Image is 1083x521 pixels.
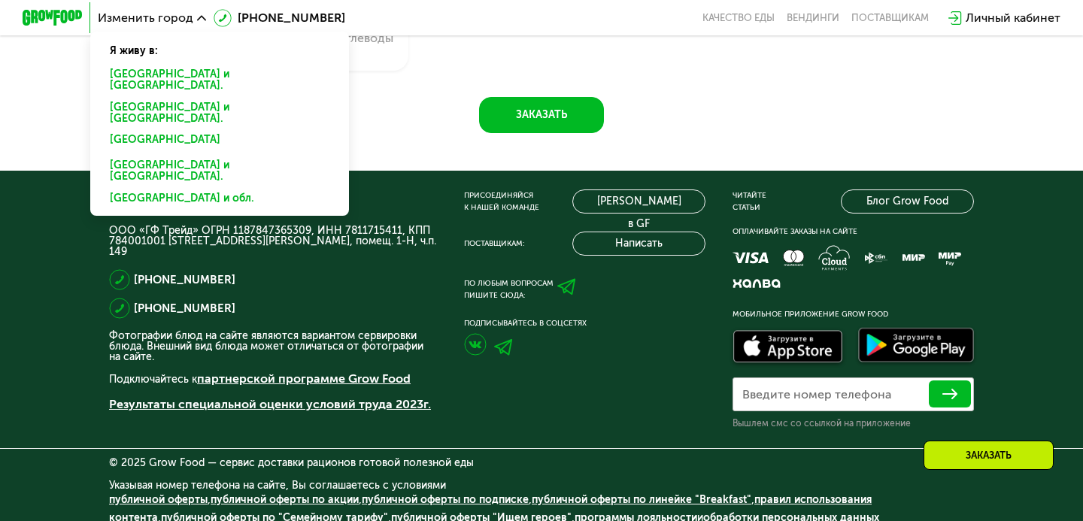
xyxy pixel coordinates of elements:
a: Результаты специальной оценки условий труда 2023г. [109,397,431,411]
div: [GEOGRAPHIC_DATA] и [GEOGRAPHIC_DATA]. [99,98,334,129]
a: Блог Grow Food [841,189,974,214]
a: [PHONE_NUMBER] [134,299,235,317]
a: публичной оферты по акции [211,493,359,506]
div: Читайте статьи [733,189,766,214]
div: [GEOGRAPHIC_DATA] и обл. [99,189,340,213]
span: Изменить город [98,12,193,24]
div: Вышлем смс со ссылкой на приложение [733,417,974,429]
button: Написать [572,232,705,256]
div: Поставщикам: [464,238,524,250]
div: Я живу в: [99,32,340,59]
p: Фотографии блюд на сайте являются вариантом сервировки блюда. Внешний вид блюда может отличаться ... [109,331,437,362]
a: публичной оферты по подписке [362,493,529,506]
div: Заказать [924,441,1054,470]
img: Доступно в Google Play [854,325,978,368]
a: партнерской программе Grow Food [197,371,411,386]
div: Мобильное приложение Grow Food [733,308,974,320]
a: Вендинги [787,12,839,24]
button: Заказать [479,97,604,133]
a: Качество еды [702,12,775,24]
div: поставщикам [851,12,929,24]
a: публичной оферты по линейке "Breakfast" [532,493,751,506]
p: ООО «ГФ Трейд» ОГРН 1187847365309, ИНН 7811715411, КПП 784001001 [STREET_ADDRESS][PERSON_NAME], п... [109,226,437,257]
div: [GEOGRAPHIC_DATA] и [GEOGRAPHIC_DATA]. [99,65,340,96]
div: Подписывайтесь в соцсетях [464,317,705,329]
div: Присоединяйся к нашей команде [464,189,539,214]
label: Введите номер телефона [742,390,891,398]
div: [GEOGRAPHIC_DATA] [99,130,340,154]
a: [PERSON_NAME] в GF [572,189,705,214]
div: Оплачивайте заказы на сайте [733,226,974,238]
a: публичной оферты [109,493,208,506]
p: Подключайтесь к [109,370,437,388]
div: © 2025 Grow Food — сервис доставки рационов готовой полезной еды [109,458,974,468]
div: Углеводы [339,32,393,44]
div: [GEOGRAPHIC_DATA] и [GEOGRAPHIC_DATA]. [99,156,334,187]
a: [PHONE_NUMBER] [134,271,235,289]
a: [PHONE_NUMBER] [214,9,345,27]
div: По любым вопросам пишите сюда: [464,277,554,301]
div: Личный кабинет [966,9,1060,27]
